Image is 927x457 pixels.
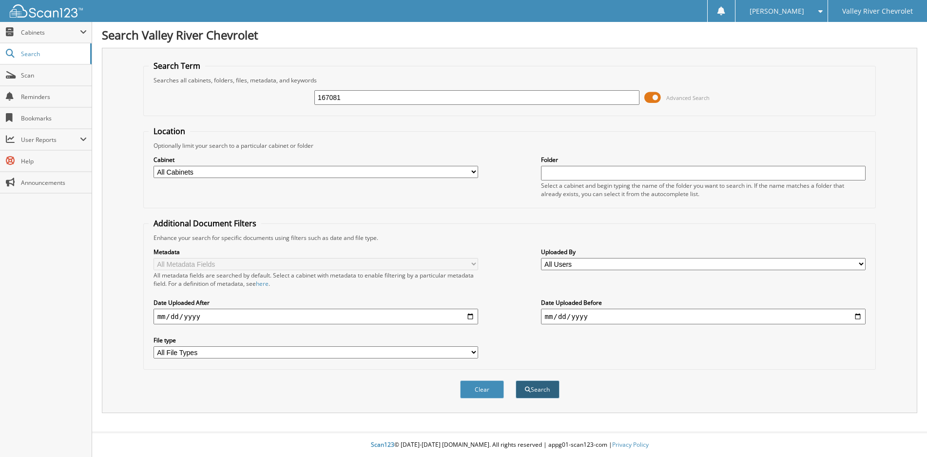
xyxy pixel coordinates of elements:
[21,50,85,58] span: Search
[21,28,80,37] span: Cabinets
[149,60,205,71] legend: Search Term
[154,248,479,256] label: Metadata
[878,410,927,457] iframe: Chat Widget
[102,27,917,43] h1: Search Valley River Chevrolet
[21,114,87,122] span: Bookmarks
[612,440,649,449] a: Privacy Policy
[842,8,913,14] span: Valley River Chevrolet
[149,218,261,229] legend: Additional Document Filters
[21,157,87,165] span: Help
[154,298,479,307] label: Date Uploaded After
[750,8,804,14] span: [PERSON_NAME]
[149,141,871,150] div: Optionally limit your search to a particular cabinet or folder
[256,279,269,288] a: here
[149,126,190,137] legend: Location
[541,181,866,198] div: Select a cabinet and begin typing the name of the folder you want to search in. If the name match...
[21,71,87,79] span: Scan
[154,336,479,344] label: File type
[460,380,504,398] button: Clear
[154,156,479,164] label: Cabinet
[10,4,83,18] img: scan123-logo-white.svg
[21,179,87,187] span: Announcements
[21,136,80,144] span: User Reports
[541,298,866,307] label: Date Uploaded Before
[541,248,866,256] label: Uploaded By
[541,156,866,164] label: Folder
[149,76,871,84] div: Searches all cabinets, folders, files, metadata, and keywords
[21,93,87,101] span: Reminders
[154,271,479,288] div: All metadata fields are searched by default. Select a cabinet with metadata to enable filtering b...
[149,234,871,242] div: Enhance your search for specific documents using filters such as date and file type.
[666,94,710,101] span: Advanced Search
[154,309,479,324] input: start
[516,380,560,398] button: Search
[92,433,927,457] div: © [DATE]-[DATE] [DOMAIN_NAME]. All rights reserved | appg01-scan123-com |
[541,309,866,324] input: end
[371,440,394,449] span: Scan123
